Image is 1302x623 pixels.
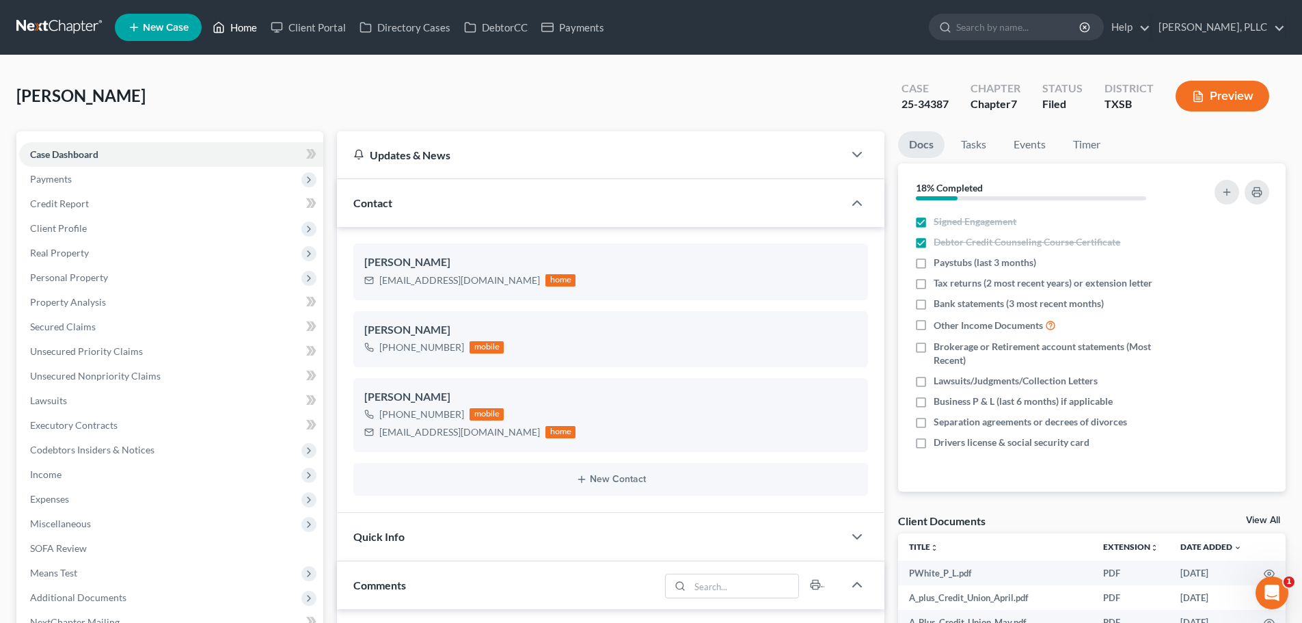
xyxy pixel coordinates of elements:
a: Unsecured Nonpriority Claims [19,364,323,388]
a: Property Analysis [19,290,323,315]
a: SOFA Review [19,536,323,561]
a: Secured Claims [19,315,323,339]
a: View All [1246,516,1280,525]
span: SOFA Review [30,542,87,554]
span: Unsecured Nonpriority Claims [30,370,161,382]
span: Tax returns (2 most recent years) or extension letter [934,276,1152,290]
strong: 18% Completed [916,182,983,194]
i: expand_more [1234,544,1242,552]
span: Drivers license & social security card [934,436,1089,449]
a: Titleunfold_more [909,542,938,552]
td: A_plus_Credit_Union_April.pdf [898,585,1092,610]
span: Payments [30,173,72,185]
div: Status [1042,81,1083,96]
span: Miscellaneous [30,518,91,529]
span: Income [30,468,62,480]
span: Additional Documents [30,592,126,603]
a: Events [1003,131,1057,158]
div: [EMAIL_ADDRESS][DOMAIN_NAME] [379,425,540,439]
td: [DATE] [1169,561,1253,585]
a: [PERSON_NAME], PLLC [1152,15,1285,40]
span: Credit Report [30,198,89,209]
span: Property Analysis [30,296,106,308]
div: Filed [1042,96,1083,112]
a: Extensionunfold_more [1103,542,1158,552]
div: [EMAIL_ADDRESS][DOMAIN_NAME] [379,274,540,287]
div: [PERSON_NAME] [364,254,857,271]
td: PDF [1092,561,1169,585]
div: [PERSON_NAME] [364,389,857,406]
a: Home [206,15,264,40]
iframe: Intercom live chat [1256,576,1288,609]
span: New Case [143,23,189,33]
input: Search by name... [956,14,1081,40]
a: Client Portal [264,15,353,40]
a: Timer [1062,131,1111,158]
span: Lawsuits/Judgments/Collection Letters [934,374,1098,388]
span: Lawsuits [30,395,67,406]
div: Case [901,81,949,96]
span: Comments [353,579,406,592]
span: Real Property [30,247,89,259]
a: Payments [534,15,611,40]
span: Means Test [30,567,77,579]
span: Brokerage or Retirement account statements (Most Recent) [934,340,1177,367]
div: [PHONE_NUMBER] [379,341,464,354]
div: [PERSON_NAME] [364,322,857,339]
span: Codebtors Insiders & Notices [30,444,154,455]
div: Chapter [971,96,1020,112]
a: Lawsuits [19,388,323,413]
td: [DATE] [1169,585,1253,610]
span: 1 [1284,576,1294,587]
div: TXSB [1104,96,1154,112]
span: Other Income Documents [934,319,1043,332]
span: Contact [353,196,392,209]
span: Case Dashboard [30,148,98,160]
div: Chapter [971,81,1020,96]
span: [PERSON_NAME] [16,85,146,105]
td: PWhite_P_L.pdf [898,561,1092,585]
i: unfold_more [930,544,938,552]
span: Client Profile [30,222,87,234]
div: home [545,426,575,438]
input: Search... [690,574,799,598]
span: Debtor Credit Counseling Course Certificate [934,235,1120,249]
span: Executory Contracts [30,419,118,431]
div: mobile [470,341,504,354]
a: Executory Contracts [19,413,323,438]
a: DebtorCC [457,15,534,40]
span: Business P & L (last 6 months) if applicable [934,395,1113,408]
a: Date Added expand_more [1180,542,1242,552]
a: Help [1104,15,1150,40]
span: Expenses [30,493,69,505]
span: Personal Property [30,271,108,283]
a: Directory Cases [353,15,457,40]
div: 25-34387 [901,96,949,112]
span: Paystubs (last 3 months) [934,256,1036,269]
a: Case Dashboard [19,142,323,167]
a: Tasks [950,131,997,158]
div: Updates & News [353,148,827,162]
td: PDF [1092,585,1169,610]
a: Docs [898,131,945,158]
div: District [1104,81,1154,96]
div: home [545,274,575,287]
a: Credit Report [19,191,323,216]
span: Quick Info [353,530,405,543]
i: unfold_more [1150,544,1158,552]
div: [PHONE_NUMBER] [379,408,464,421]
a: Unsecured Priority Claims [19,339,323,364]
span: Secured Claims [30,321,96,332]
span: 7 [1011,97,1017,110]
button: Preview [1176,81,1269,111]
span: Bank statements (3 most recent months) [934,297,1104,310]
div: Client Documents [898,514,986,528]
span: Unsecured Priority Claims [30,345,143,357]
div: mobile [470,408,504,421]
span: Separation agreements or decrees of divorces [934,415,1127,429]
span: Signed Engagement [934,215,1016,228]
button: New Contact [364,474,857,485]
